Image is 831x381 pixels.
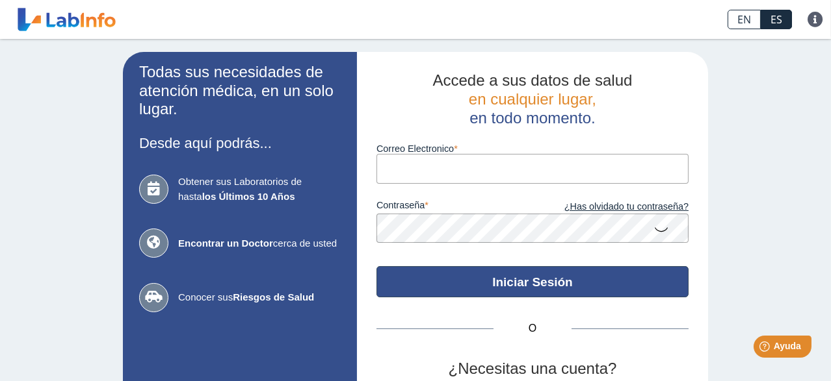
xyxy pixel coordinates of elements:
button: Iniciar Sesión [376,266,689,297]
iframe: Help widget launcher [715,330,817,367]
span: Conocer sus [178,290,341,305]
span: en todo momento. [469,109,595,127]
span: Accede a sus datos de salud [433,71,633,89]
b: Encontrar un Doctor [178,238,273,249]
span: cerca de usted [178,236,341,251]
h2: Todas sus necesidades de atención médica, en un solo lugar. [139,63,341,119]
span: O [494,321,572,336]
b: los Últimos 10 Años [202,191,295,202]
a: ES [761,10,792,29]
span: Obtener sus Laboratorios de hasta [178,175,341,204]
label: Correo Electronico [376,143,689,154]
span: en cualquier lugar, [469,90,596,108]
a: ¿Has olvidado tu contraseña? [533,200,689,214]
a: EN [728,10,761,29]
h3: Desde aquí podrás... [139,135,341,151]
h2: ¿Necesitas una cuenta? [376,360,689,378]
b: Riesgos de Salud [233,291,314,302]
label: contraseña [376,200,533,214]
